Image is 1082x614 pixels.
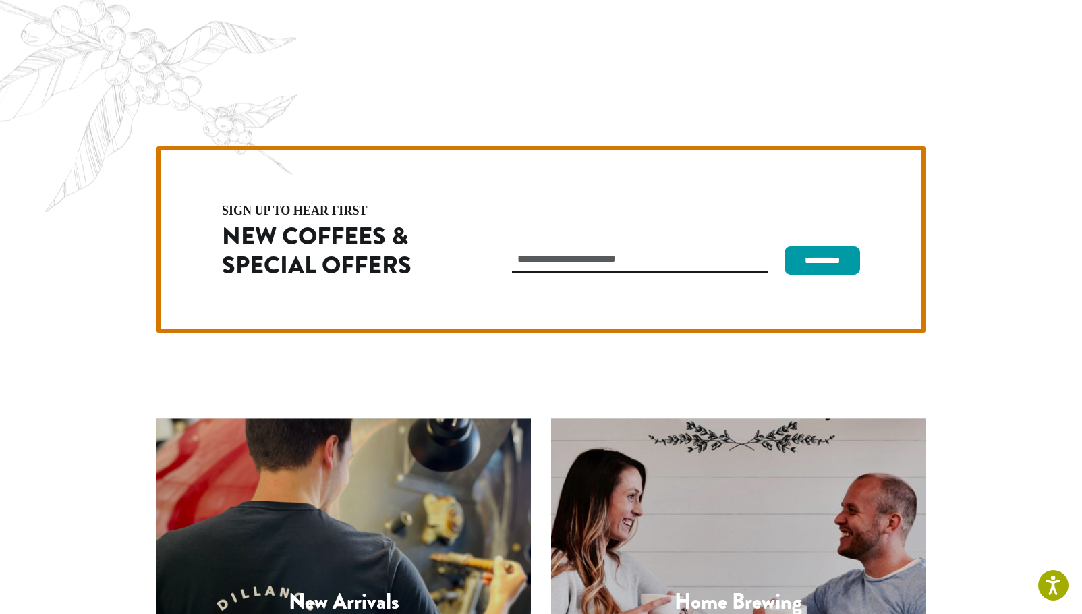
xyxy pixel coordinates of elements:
[222,204,454,217] h4: sign up to hear first
[222,222,454,280] h2: New Coffees & Special Offers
